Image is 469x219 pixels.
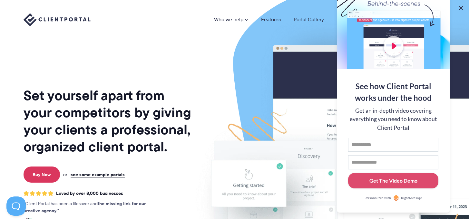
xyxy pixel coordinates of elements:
[261,17,281,22] a: Features
[24,167,60,183] a: Buy Now
[24,87,192,155] h1: Set yourself apart from your competitors by giving your clients a professional, organized client ...
[369,177,417,185] div: Get The Video Demo
[348,107,438,132] div: Get an in-depth video covering everything you need to know about Client Portal
[214,17,248,22] a: Who we help
[365,195,391,201] span: Personalized with
[24,200,159,214] p: Client Portal has been a lifesaver and .
[348,173,438,189] button: Get The Video Demo
[401,195,422,201] span: RightMessage
[71,172,125,177] a: see some example portals
[294,17,324,22] a: Portal Gallery
[393,195,399,201] img: Personalized with RightMessage
[63,172,67,177] span: or
[348,81,438,104] div: See how Client Portal works under the hood
[6,196,26,216] iframe: Toggle Customer Support
[56,191,123,196] span: Loved by over 8,000 businesses
[348,195,438,201] a: Personalized withRightMessage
